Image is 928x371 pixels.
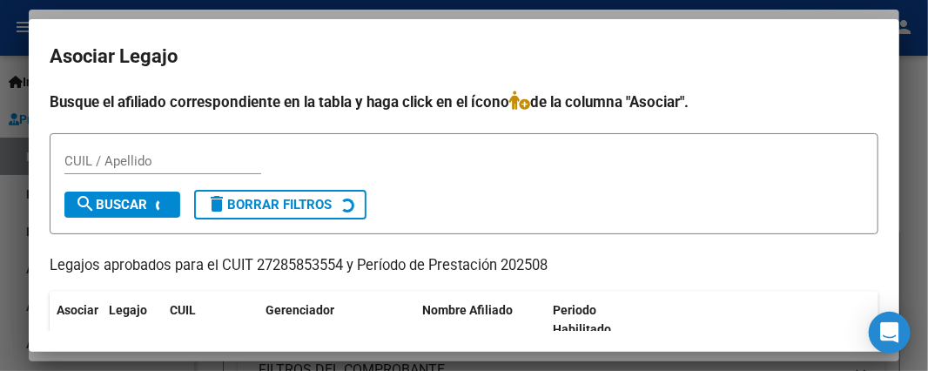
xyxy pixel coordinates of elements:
[415,292,546,349] datatable-header-cell: Nombre Afiliado
[553,303,611,337] span: Periodo Habilitado
[102,292,163,349] datatable-header-cell: Legajo
[75,197,147,212] span: Buscar
[266,303,334,317] span: Gerenciador
[206,193,227,214] mat-icon: delete
[422,303,513,317] span: Nombre Afiliado
[869,312,911,354] div: Open Intercom Messenger
[50,292,102,349] datatable-header-cell: Asociar
[50,91,878,113] h4: Busque el afiliado correspondiente en la tabla y haga click en el ícono de la columna "Asociar".
[259,292,415,349] datatable-header-cell: Gerenciador
[57,303,98,317] span: Asociar
[109,303,147,317] span: Legajo
[50,255,878,277] p: Legajos aprobados para el CUIT 27285853554 y Período de Prestación 202508
[546,292,663,349] datatable-header-cell: Periodo Habilitado
[75,193,96,214] mat-icon: search
[64,192,180,218] button: Buscar
[194,190,366,219] button: Borrar Filtros
[50,40,878,73] h2: Asociar Legajo
[170,303,196,317] span: CUIL
[206,197,332,212] span: Borrar Filtros
[163,292,259,349] datatable-header-cell: CUIL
